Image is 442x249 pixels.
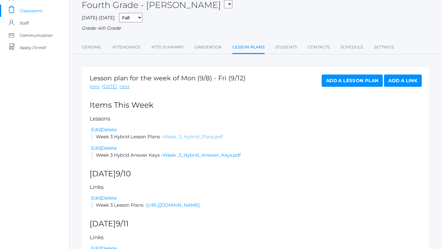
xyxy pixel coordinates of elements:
a: Attendance [112,41,141,53]
a: Week_3_Hybrid_Plans.pdf [163,134,223,140]
a: Lesson Plans [232,41,265,54]
a: Attd Summary [151,41,184,53]
span: Apply / Enroll [20,41,46,54]
h2: Fourth Grade - [PERSON_NAME] [82,0,232,10]
a: Schedule [340,41,363,53]
span: Classrooms [20,5,42,17]
a: Delete [102,127,117,132]
a: Edit [91,145,100,151]
a: Students [275,41,297,53]
span: Staff [20,17,29,29]
div: | [91,195,422,202]
a: next [119,83,130,90]
a: General [82,41,102,53]
div: Grade: 4th Grade [82,25,430,32]
span: 9/10 [116,169,131,178]
a: Edit [91,195,100,201]
span: Communication [20,29,53,41]
li: Week 3 Hybrid Lesson Plans - [91,133,422,140]
h5: Links [90,235,422,240]
h2: [DATE] [90,220,422,228]
span: [DATE]-[DATE] [82,15,115,21]
a: Edit [91,127,100,132]
h5: Links [90,184,422,190]
a: Settings [374,41,394,53]
a: prev [90,83,100,90]
a: Delete [102,195,117,201]
a: Delete [102,145,117,151]
a: Week_3_Hybrid_Answer_Keys.pdf [163,152,241,158]
h2: [DATE] [90,170,422,178]
a: [URL][DOMAIN_NAME] [146,202,200,208]
a: [DATE] [102,83,117,90]
li: Week 3 Lesson Plans - [91,202,422,209]
a: Add a Lesson Plan [322,75,383,87]
li: Week 3 Hybrid Answer Keys - [91,152,422,159]
a: Add a Link [384,75,422,87]
a: Contacts [308,41,330,53]
h2: Items This Week [90,101,422,109]
div: | [91,145,422,152]
div: | [91,126,422,133]
a: Gradebook [194,41,222,53]
h5: Lessons [90,116,422,122]
h1: Lesson plan for the week of Mon (9/8) - Fri (9/12) [90,75,246,82]
span: 9/11 [116,219,129,228]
